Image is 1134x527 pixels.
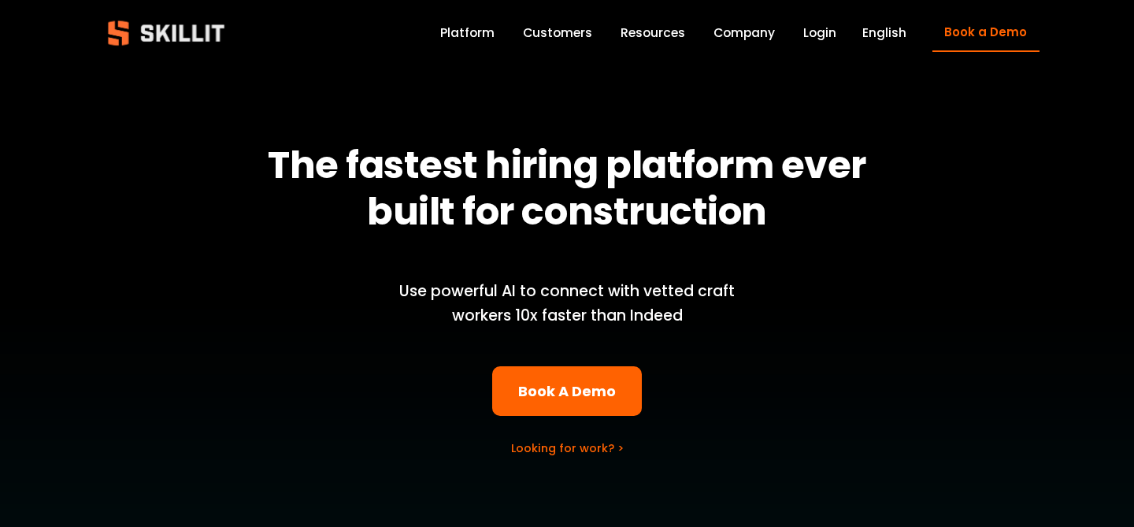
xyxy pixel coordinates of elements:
a: Looking for work? > [511,440,624,456]
a: Customers [523,22,592,43]
strong: The fastest hiring platform ever built for construction [268,139,873,238]
span: English [862,24,906,42]
a: Platform [440,22,495,43]
a: Book a Demo [932,13,1039,52]
span: Resources [621,24,685,42]
p: Use powerful AI to connect with vetted craft workers 10x faster than Indeed [372,280,762,328]
a: Book A Demo [492,366,643,416]
img: Skillit [94,9,238,57]
a: Company [713,22,775,43]
div: language picker [862,22,906,43]
a: Login [803,22,836,43]
a: folder dropdown [621,22,685,43]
